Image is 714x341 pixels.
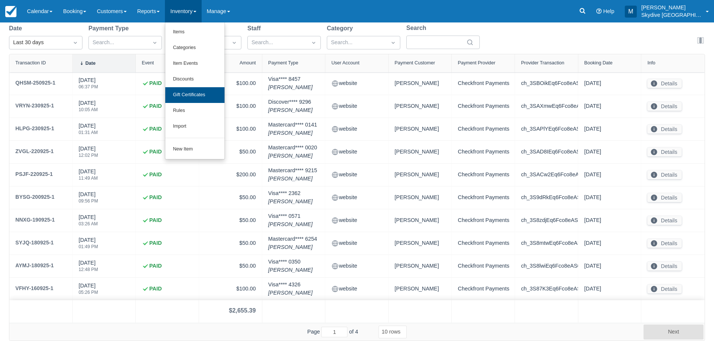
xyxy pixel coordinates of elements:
[79,99,98,116] div: [DATE]
[268,175,317,183] em: [PERSON_NAME]
[79,168,98,185] div: [DATE]
[521,284,572,294] div: ch_3S87K3Eq6Fco8eAS1fwwQb3R
[13,39,65,47] div: Last 30 days
[79,213,98,231] div: [DATE]
[15,60,46,66] div: Transaction ID
[406,24,429,33] label: Search
[647,79,682,88] button: Details
[165,22,225,159] ul: Inventory
[205,192,256,203] div: $50.00
[268,60,298,66] div: Payment Type
[331,192,382,203] div: website
[331,60,359,66] div: User Account
[310,39,317,46] span: Dropdown icon
[142,60,154,66] div: Event
[15,78,55,89] a: QHSM-250925-1
[603,8,614,14] span: Help
[229,306,256,315] div: $2,655.39
[331,147,382,157] div: website
[647,125,682,134] button: Details
[584,60,613,66] div: Booking Date
[205,238,256,249] div: $50.00
[15,192,54,203] a: BYSG-200925-1
[15,238,54,249] a: SYJQ-180925-1
[15,192,54,201] div: BYSG-200925-1
[268,235,317,251] div: Mastercard **** 6254
[79,222,98,226] div: 03:26 AM
[79,267,98,272] div: 12:48 PM
[458,101,509,112] div: Checkfront Payments
[268,198,313,206] em: [PERSON_NAME]
[79,122,98,139] div: [DATE]
[79,290,98,295] div: 05:26 PM
[268,121,317,137] div: Mastercard **** 0141
[9,24,25,33] label: Date
[205,170,256,180] div: $200.00
[15,284,53,294] a: VFHY-160925-1
[15,238,54,247] div: SYJQ-180925-1
[596,9,602,14] i: Help
[149,102,162,110] strong: PAID
[205,124,256,134] div: $100.00
[625,6,637,18] div: M
[395,124,446,134] div: [PERSON_NAME]
[644,325,704,340] button: Next
[88,24,132,33] label: Payment Type
[79,244,98,249] div: 01:49 PM
[647,193,682,202] button: Details
[458,60,495,66] div: Payment Provider
[395,101,446,112] div: [PERSON_NAME]
[165,24,225,40] a: Items
[458,124,509,134] div: Checkfront Payments
[647,216,682,225] button: Details
[584,170,635,180] div: [DATE]
[79,259,98,276] div: [DATE]
[521,147,572,157] div: ch_3SAD8IEq6Fco8eAS0w9cS0mL
[268,167,317,183] div: Mastercard **** 9215
[647,239,682,248] button: Details
[647,284,682,293] button: Details
[458,215,509,226] div: Checkfront Payments
[458,284,509,294] div: Checkfront Payments
[331,170,382,180] div: website
[331,101,382,112] div: website
[79,153,98,158] div: 12:02 PM
[79,76,98,94] div: [DATE]
[149,194,162,202] strong: PAID
[165,119,225,134] a: Import
[331,284,382,294] div: website
[151,39,159,46] span: Dropdown icon
[79,191,98,208] div: [DATE]
[584,261,635,271] div: [DATE]
[331,78,382,89] div: website
[165,40,225,56] a: Categories
[79,236,98,253] div: [DATE]
[458,147,509,157] div: Checkfront Payments
[521,124,572,134] div: ch_3SAPlYEq6Fco8eAS1BxwxVqt
[331,215,382,226] div: website
[79,85,98,89] div: 06:37 PM
[521,261,572,271] div: ch_3S8lwiEq6Fco8eAS0xNvTLwD
[458,170,509,180] div: Checkfront Payments
[584,78,635,89] div: [DATE]
[15,124,54,134] a: HLPG-230925-1
[79,282,98,299] div: [DATE]
[584,238,635,249] div: [DATE]
[15,101,54,110] div: VRYN-230925-1
[165,87,225,103] a: Gift Certificates
[268,144,317,160] div: Mastercard **** 0020
[395,215,446,226] div: [PERSON_NAME]
[647,262,682,271] button: Details
[355,329,358,335] span: 4
[79,130,98,135] div: 01:31 AM
[165,56,225,71] a: Item Events
[149,239,162,247] strong: PAID
[521,215,572,226] div: ch_3S8zdjEq6Fco8eAS0XAUVHFN
[647,147,682,156] button: Details
[389,39,397,46] span: Dropdown icon
[395,147,446,157] div: [PERSON_NAME]
[395,261,446,271] div: [PERSON_NAME]
[268,106,313,115] em: [PERSON_NAME]
[15,147,54,156] div: ZVGL-220925-1
[307,327,358,337] span: Page of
